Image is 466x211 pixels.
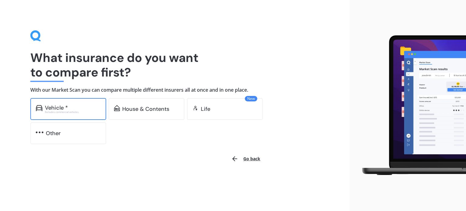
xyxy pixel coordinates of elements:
div: Life [201,106,210,112]
h4: With our Market Scan you can compare multiple different insurers all at once and in one place. [30,87,319,93]
div: House & Contents [122,106,169,112]
h1: What insurance do you want to compare first? [30,50,319,80]
img: laptop.webp [354,32,466,179]
div: Other [46,130,61,136]
img: home-and-contents.b802091223b8502ef2dd.svg [114,105,120,111]
img: life.f720d6a2d7cdcd3ad642.svg [192,105,198,111]
div: Excludes commercial vehicles [45,111,101,113]
div: Vehicle * [45,105,68,111]
img: car.f15378c7a67c060ca3f3.svg [36,105,42,111]
img: other.81dba5aafe580aa69f38.svg [36,129,43,135]
button: Go back [228,151,264,166]
span: New [245,96,257,101]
